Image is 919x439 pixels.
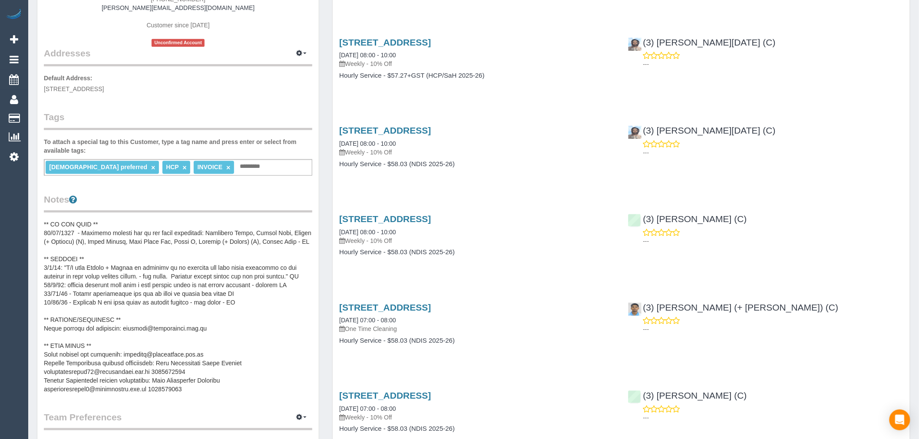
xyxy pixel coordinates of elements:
[339,405,396,412] a: [DATE] 07:00 - 08:00
[889,410,910,430] div: Open Intercom Messenger
[339,302,431,312] a: [STREET_ADDRESS]
[226,164,230,171] a: ×
[628,38,641,51] img: (3) Antony Silvester (C)
[339,148,615,157] p: Weekly - 10% Off
[643,325,903,334] p: ---
[182,164,186,171] a: ×
[166,164,179,170] span: HCP
[198,164,223,170] span: INVOICE
[628,303,641,316] img: (3) Nihaal (+ Shweta) (C)
[147,22,210,29] span: Customer since [DATE]
[44,138,312,155] label: To attach a special tag to this Customer, type a tag name and press enter or select from availabl...
[44,85,104,92] span: [STREET_ADDRESS]
[628,125,776,135] a: (3) [PERSON_NAME][DATE] (C)
[339,249,615,256] h4: Hourly Service - $58.03 (NDIS 2025-26)
[628,126,641,139] img: (3) Antony Silvester (C)
[339,72,615,79] h4: Hourly Service - $57.27+GST (HCP/SaH 2025-26)
[643,60,903,69] p: ---
[44,193,312,213] legend: Notes
[44,111,312,130] legend: Tags
[339,413,615,422] p: Weekly - 10% Off
[339,125,431,135] a: [STREET_ADDRESS]
[102,4,255,11] a: [PERSON_NAME][EMAIL_ADDRESS][DOMAIN_NAME]
[339,425,615,432] h4: Hourly Service - $58.03 (NDIS 2025-26)
[339,337,615,344] h4: Hourly Service - $58.03 (NDIS 2025-26)
[44,220,312,393] pre: **LOREMIPSU** 7943 628 427 8DO-3SI ( AM CON ADIPIS ) Elitseddoeiusmo05@temporincid.utl.et DOLO MA...
[44,74,93,82] label: Default Address:
[643,148,903,157] p: ---
[49,164,147,170] span: [DEMOGRAPHIC_DATA] preferred
[628,214,747,224] a: (3) [PERSON_NAME] (C)
[339,37,431,47] a: [STREET_ADDRESS]
[628,37,776,47] a: (3) [PERSON_NAME][DATE] (C)
[339,59,615,68] p: Weekly - 10% Off
[339,214,431,224] a: [STREET_ADDRESS]
[628,390,747,400] a: (3) [PERSON_NAME] (C)
[5,9,23,21] img: Automaid Logo
[643,237,903,246] p: ---
[339,324,615,333] p: One Time Cleaning
[628,302,839,312] a: (3) [PERSON_NAME] (+ [PERSON_NAME]) (C)
[339,52,396,59] a: [DATE] 08:00 - 10:00
[339,317,396,324] a: [DATE] 07:00 - 08:00
[339,229,396,236] a: [DATE] 08:00 - 10:00
[339,390,431,400] a: [STREET_ADDRESS]
[151,164,155,171] a: ×
[643,413,903,422] p: ---
[152,39,205,46] span: Unconfirmed Account
[339,161,615,168] h4: Hourly Service - $58.03 (NDIS 2025-26)
[44,411,312,430] legend: Team Preferences
[339,236,615,245] p: Weekly - 10% Off
[339,140,396,147] a: [DATE] 08:00 - 10:00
